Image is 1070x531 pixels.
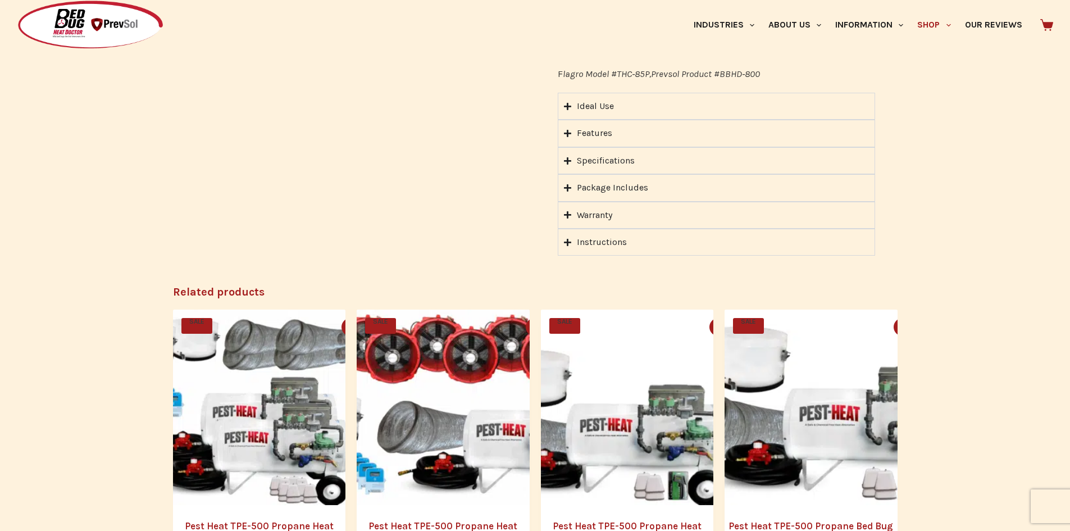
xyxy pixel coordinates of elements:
button: Quick view toggle [342,318,359,336]
summary: Package Includes [558,174,875,201]
span: SALE [549,318,580,334]
a: Pest Heat TPE-500 Propane Heat System - Add-On Package [541,310,736,505]
summary: Instructions [558,229,875,256]
div: Warranty [577,208,612,223]
h2: Related products [173,284,898,301]
summary: Features [558,120,875,147]
button: Open LiveChat chat widget [9,4,43,38]
p: F [558,66,875,81]
span: SALE [365,318,396,334]
span: SALE [181,318,212,334]
button: Quick view toggle [894,318,912,336]
span: SALE [733,318,764,334]
a: Pest Heat TPE-500 Propane Heat System - 5000 Package [173,310,368,505]
button: Quick view toggle [526,318,544,336]
summary: Ideal Use [558,93,875,120]
a: Pest Heat TPE-500 Propane Heat System - Complete Package [357,310,552,505]
div: Instructions [577,235,627,249]
div: Specifications [577,153,635,168]
div: Features [577,126,612,140]
a: Pest Heat TPE-500 Propane Bed Bug Heater System [725,310,920,505]
em: Prevsol Product #BBHD-800 [651,68,760,79]
summary: Specifications [558,147,875,174]
summary: Warranty [558,202,875,229]
div: Package Includes [577,180,648,195]
i: lagro Model #THC-85P, [563,68,651,79]
div: Accordion. Open links with Enter or Space, close with Escape, and navigate with Arrow Keys [558,93,875,256]
button: Quick view toggle [709,318,727,336]
div: Ideal Use [577,99,614,114]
